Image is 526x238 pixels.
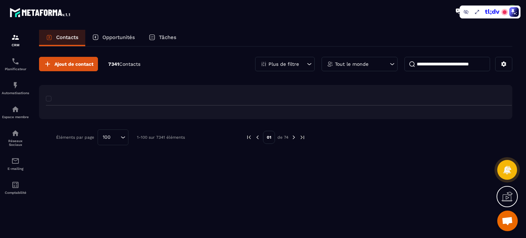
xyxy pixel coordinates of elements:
[11,105,20,113] img: automations
[2,76,29,100] a: automationsautomationsAutomatisations
[246,134,252,140] img: prev
[2,67,29,71] p: Planificateur
[108,61,140,67] p: 7341
[2,167,29,171] p: E-mailing
[11,33,20,41] img: formation
[113,134,119,141] input: Search for option
[11,129,20,137] img: social-network
[2,176,29,200] a: accountantaccountantComptabilité
[56,34,78,40] p: Contacts
[137,135,185,140] p: 1-100 sur 7341 éléments
[2,191,29,195] p: Comptabilité
[2,124,29,152] a: social-networksocial-networkRéseaux Sociaux
[2,91,29,95] p: Automatisations
[2,28,29,52] a: formationformationCRM
[98,129,128,145] div: Search for option
[277,135,288,140] p: de 74
[85,30,142,46] a: Opportunités
[335,62,368,66] p: Tout le monde
[2,100,29,124] a: automationsautomationsEspace membre
[2,152,29,176] a: emailemailE-mailing
[263,131,275,144] p: 01
[102,34,135,40] p: Opportunités
[10,6,71,18] img: logo
[11,57,20,65] img: scheduler
[2,115,29,119] p: Espace membre
[11,181,20,189] img: accountant
[11,81,20,89] img: automations
[100,134,113,141] span: 100
[2,52,29,76] a: schedulerschedulerPlanificateur
[39,30,85,46] a: Contacts
[291,134,297,140] img: next
[56,135,94,140] p: Éléments par page
[254,134,261,140] img: prev
[39,57,98,71] button: Ajout de contact
[11,157,20,165] img: email
[159,34,176,40] p: Tâches
[119,61,140,67] span: Contacts
[299,134,305,140] img: next
[2,43,29,47] p: CRM
[142,30,183,46] a: Tâches
[54,61,93,67] span: Ajout de contact
[2,139,29,147] p: Réseaux Sociaux
[268,62,299,66] p: Plus de filtre
[497,211,518,231] a: Ouvrir le chat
